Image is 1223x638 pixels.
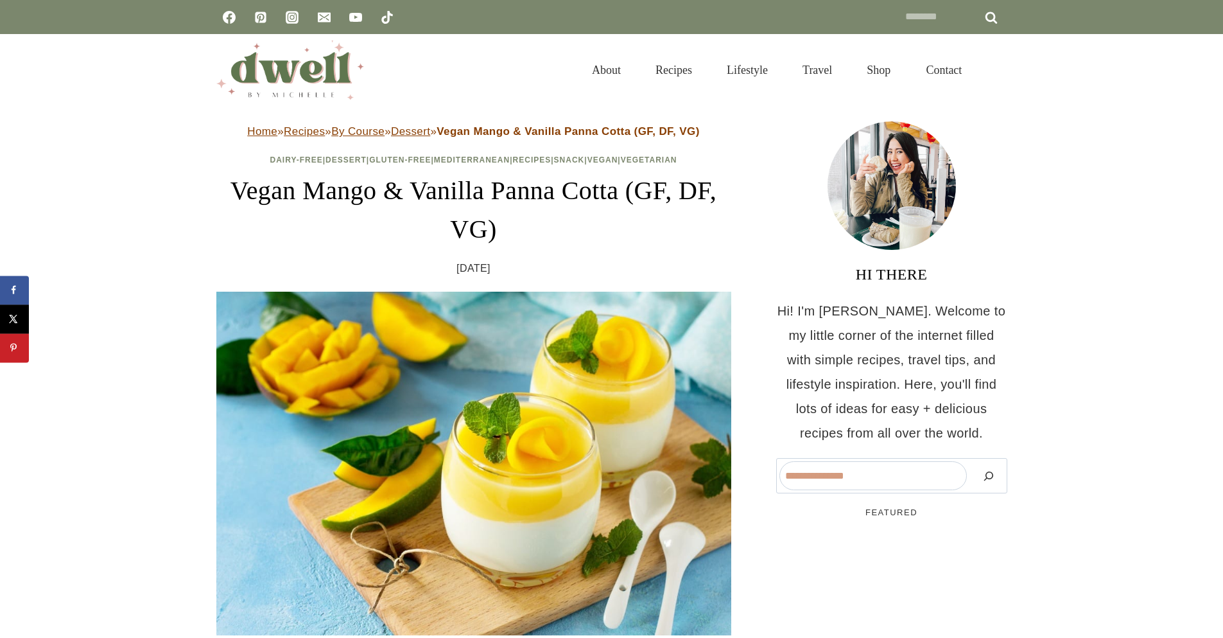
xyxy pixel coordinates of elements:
[575,48,978,93] nav: Primary Navigation
[284,125,325,137] a: Recipes
[216,4,242,30] a: Facebook
[554,155,585,164] a: Snack
[709,48,785,93] a: Lifestyle
[216,172,731,249] h1: Vegan Mango & Vanilla Panna Cotta (GF, DF, VG)
[374,4,400,30] a: TikTok
[343,4,369,30] a: YouTube
[513,155,551,164] a: Recipes
[247,125,699,137] span: » » » »
[776,506,1007,519] h5: FEATURED
[985,59,1007,81] button: View Search Form
[575,48,638,93] a: About
[325,155,367,164] a: Dessert
[621,155,677,164] a: Vegetarian
[973,461,1004,490] button: Search
[248,4,273,30] a: Pinterest
[216,40,364,100] img: DWELL by michelle
[587,155,618,164] a: Vegan
[311,4,337,30] a: Email
[270,155,677,164] span: | | | | | | |
[849,48,908,93] a: Shop
[247,125,277,137] a: Home
[434,155,510,164] a: Mediterranean
[331,125,385,137] a: By Course
[437,125,699,137] strong: Vegan Mango & Vanilla Panna Cotta (GF, DF, VG)
[391,125,430,137] a: Dessert
[456,259,490,278] time: [DATE]
[369,155,431,164] a: Gluten-Free
[908,48,979,93] a: Contact
[776,263,1007,286] h3: HI THERE
[279,4,305,30] a: Instagram
[776,299,1007,445] p: Hi! I'm [PERSON_NAME]. Welcome to my little corner of the internet filled with simple recipes, tr...
[785,48,849,93] a: Travel
[270,155,323,164] a: Dairy-Free
[216,292,731,635] img: cup of mango vanilla panna cotta
[638,48,709,93] a: Recipes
